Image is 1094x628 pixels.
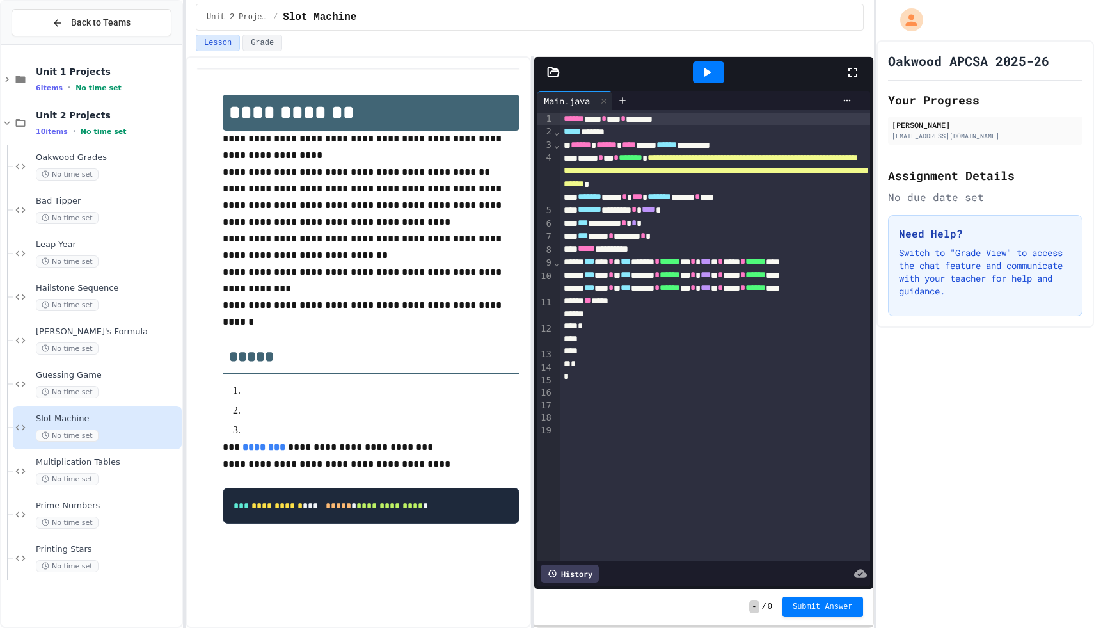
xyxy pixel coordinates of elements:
[887,5,926,35] div: My Account
[537,113,553,125] div: 1
[537,270,553,296] div: 10
[36,299,99,311] span: No time set
[537,230,553,243] div: 7
[68,83,70,93] span: •
[988,521,1081,576] iframe: chat widget
[888,166,1082,184] h2: Assignment Details
[537,399,553,412] div: 17
[541,565,599,583] div: History
[36,239,179,250] span: Leap Year
[36,342,99,355] span: No time set
[762,602,766,612] span: /
[36,283,179,294] span: Hailstone Sequence
[273,12,278,22] span: /
[36,66,179,77] span: Unit 1 Projects
[888,52,1049,70] h1: Oakwood APCSA 2025-26
[537,257,553,270] div: 9
[892,119,1079,131] div: [PERSON_NAME]
[537,244,553,257] div: 8
[81,127,127,136] span: No time set
[537,412,553,424] div: 18
[36,127,68,136] span: 10 items
[283,10,356,25] span: Slot Machine
[899,246,1072,298] p: Switch to "Grade View" to access the chat feature and communicate with your teacher for help and ...
[553,257,560,268] span: Fold line
[36,560,99,572] span: No time set
[553,127,560,137] span: Fold line
[36,430,99,442] span: No time set
[749,600,759,613] span: -
[36,196,179,207] span: Bad Tipper
[73,126,75,136] span: •
[36,152,179,163] span: Oakwood Grades
[537,374,553,387] div: 15
[537,204,553,217] div: 5
[537,348,553,361] div: 13
[553,140,560,150] span: Fold line
[36,473,99,485] span: No time set
[36,544,179,555] span: Printing Stars
[75,84,122,92] span: No time set
[537,323,553,349] div: 12
[537,125,553,138] div: 2
[36,109,179,121] span: Unit 2 Projects
[36,326,179,337] span: [PERSON_NAME]'s Formula
[537,362,553,374] div: 14
[782,597,863,617] button: Submit Answer
[537,387,553,399] div: 16
[768,602,772,612] span: 0
[12,9,171,36] button: Back to Teams
[36,414,179,424] span: Slot Machine
[537,424,553,437] div: 19
[537,94,596,108] div: Main.java
[537,296,553,323] div: 11
[537,91,612,110] div: Main.java
[888,91,1082,109] h2: Your Progress
[36,517,99,529] span: No time set
[242,35,282,51] button: Grade
[793,602,853,612] span: Submit Answer
[36,212,99,224] span: No time set
[36,386,99,398] span: No time set
[71,16,131,29] span: Back to Teams
[899,226,1072,241] h3: Need Help?
[36,255,99,268] span: No time set
[207,12,268,22] span: Unit 2 Projects
[892,131,1079,141] div: [EMAIL_ADDRESS][DOMAIN_NAME]
[196,35,240,51] button: Lesson
[888,189,1082,205] div: No due date set
[537,152,553,204] div: 4
[537,218,553,230] div: 6
[36,168,99,181] span: No time set
[1040,577,1081,615] iframe: chat widget
[36,370,179,381] span: Guessing Game
[36,501,179,511] span: Prime Numbers
[537,139,553,152] div: 3
[36,84,63,92] span: 6 items
[36,457,179,468] span: Multiplication Tables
